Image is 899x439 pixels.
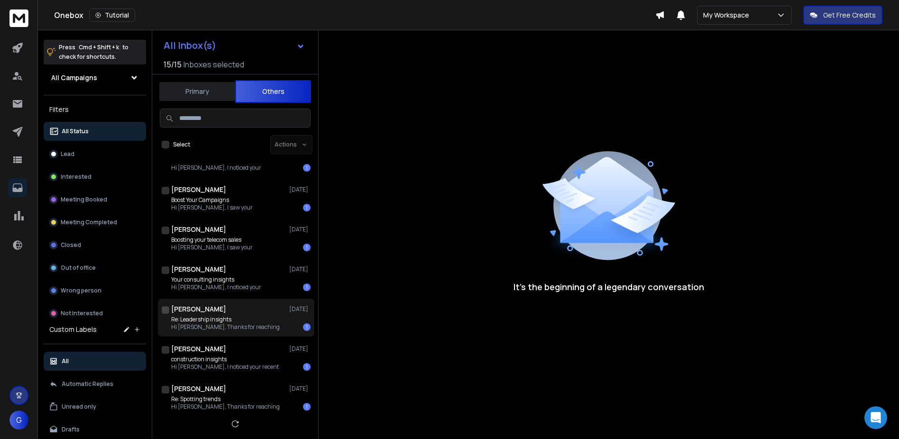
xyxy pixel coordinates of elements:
[183,59,244,70] h3: Inboxes selected
[61,287,101,294] p: Wrong person
[823,10,876,20] p: Get Free Credits
[171,363,279,371] p: Hi [PERSON_NAME], I noticed your recent
[44,236,146,255] button: Closed
[44,190,146,209] button: Meeting Booked
[303,284,311,291] div: 1
[44,145,146,164] button: Lead
[49,325,97,334] h3: Custom Labels
[61,196,107,203] p: Meeting Booked
[864,406,887,429] div: Open Intercom Messenger
[303,363,311,371] div: 1
[61,219,117,226] p: Meeting Completed
[303,204,311,211] div: 1
[61,264,96,272] p: Out of office
[9,411,28,430] button: G
[44,167,146,186] button: Interested
[171,204,253,211] p: Hi [PERSON_NAME], I saw your
[44,258,146,277] button: Out of office
[54,9,655,22] div: Onebox
[62,403,96,411] p: Unread only
[171,284,261,291] p: Hi [PERSON_NAME], I noticed your
[62,128,89,135] p: All Status
[44,420,146,439] button: Drafts
[703,10,753,20] p: My Workspace
[44,122,146,141] button: All Status
[171,265,226,274] h1: [PERSON_NAME]
[44,375,146,393] button: Automatic Replies
[61,310,103,317] p: Not Interested
[171,236,253,244] p: Boosting your telecom sales
[289,305,311,313] p: [DATE]
[61,150,74,158] p: Lead
[44,397,146,416] button: Unread only
[289,186,311,193] p: [DATE]
[173,141,190,148] label: Select
[164,59,182,70] span: 15 / 15
[235,80,311,103] button: Others
[171,316,280,323] p: Re: Leadership insights
[62,426,80,433] p: Drafts
[171,164,261,172] p: Hi [PERSON_NAME], I noticed your
[803,6,882,25] button: Get Free Credits
[171,185,226,194] h1: [PERSON_NAME]
[62,380,113,388] p: Automatic Replies
[44,281,146,300] button: Wrong person
[59,43,128,62] p: Press to check for shortcuts.
[289,265,311,273] p: [DATE]
[171,225,226,234] h1: [PERSON_NAME]
[159,81,235,102] button: Primary
[171,323,280,331] p: Hi [PERSON_NAME], Thanks for reaching
[171,395,280,403] p: Re: Spotting trends
[44,304,146,323] button: Not Interested
[303,244,311,251] div: 1
[514,280,704,293] p: It’s the beginning of a legendary conversation
[289,385,311,393] p: [DATE]
[44,213,146,232] button: Meeting Completed
[303,403,311,411] div: 1
[303,164,311,172] div: 1
[62,357,69,365] p: All
[61,241,81,249] p: Closed
[156,36,312,55] button: All Inbox(s)
[51,73,97,82] h1: All Campaigns
[171,403,280,411] p: Hi [PERSON_NAME], Thanks for reaching
[171,244,253,251] p: Hi [PERSON_NAME], I saw your
[89,9,135,22] button: Tutorial
[61,173,92,181] p: Interested
[44,352,146,371] button: All
[164,41,216,50] h1: All Inbox(s)
[171,344,226,354] h1: [PERSON_NAME]
[171,196,253,204] p: Boost Your Campaigns
[289,226,311,233] p: [DATE]
[171,356,279,363] p: construction insights
[77,42,120,53] span: Cmd + Shift + k
[303,323,311,331] div: 1
[171,276,261,284] p: Your consulting insights
[171,384,226,393] h1: [PERSON_NAME]
[44,103,146,116] h3: Filters
[171,304,226,314] h1: [PERSON_NAME]
[44,68,146,87] button: All Campaigns
[289,345,311,353] p: [DATE]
